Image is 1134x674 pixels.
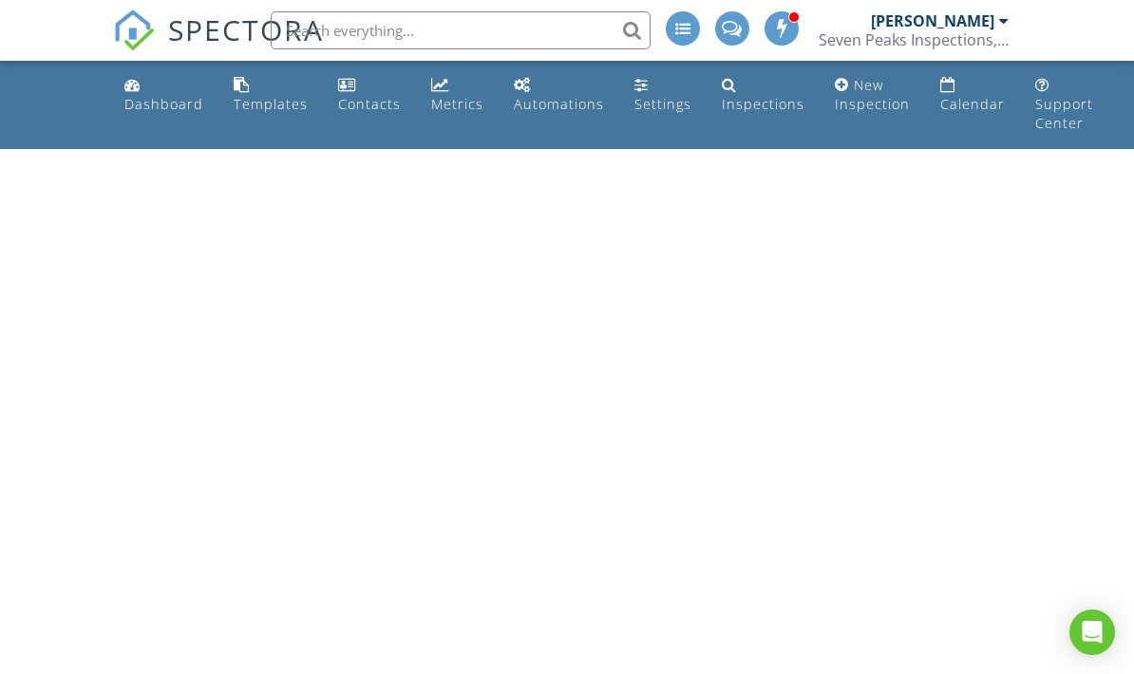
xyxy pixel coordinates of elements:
a: New Inspection [827,68,917,122]
img: The Best Home Inspection Software - Spectora [113,9,155,51]
div: Seven Peaks Inspections, LLC [819,30,1009,49]
div: Open Intercom Messenger [1069,609,1115,655]
a: Calendar [933,68,1012,122]
a: Inspections [714,68,812,122]
span: SPECTORA [168,9,324,49]
div: Templates [234,95,308,113]
div: [PERSON_NAME] [871,11,994,30]
a: Dashboard [117,68,211,122]
div: Metrics [431,95,483,113]
a: Automations (Advanced) [506,68,612,122]
div: Settings [634,95,691,113]
div: Contacts [338,95,401,113]
a: Templates [226,68,315,122]
a: SPECTORA [113,26,324,66]
a: Support Center [1028,68,1101,141]
div: Dashboard [124,95,203,113]
div: New Inspection [835,76,910,113]
div: Calendar [940,95,1005,113]
div: Inspections [722,95,804,113]
input: Search everything... [271,11,651,49]
a: Metrics [424,68,491,122]
a: Contacts [331,68,408,122]
div: Support Center [1035,95,1093,132]
div: Automations [514,95,604,113]
a: Settings [627,68,699,122]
